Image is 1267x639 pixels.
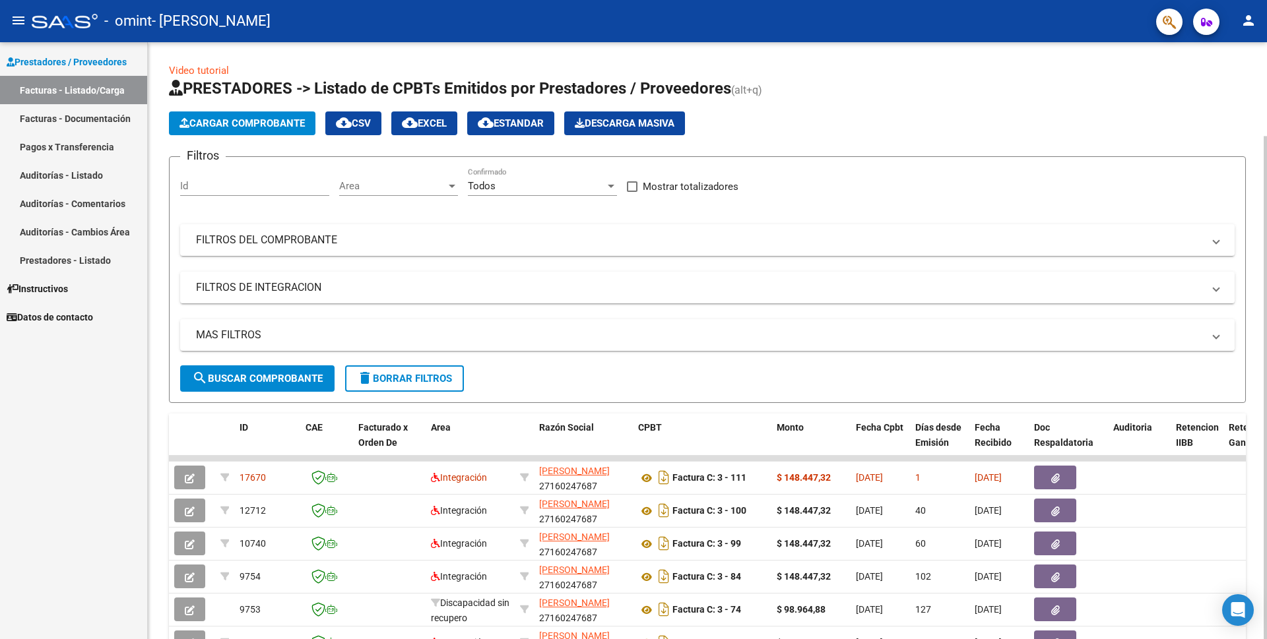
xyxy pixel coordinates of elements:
[179,117,305,129] span: Cargar Comprobante
[856,422,903,433] span: Fecha Cpbt
[1034,422,1093,448] span: Doc Respaldatoria
[643,179,738,195] span: Mostrar totalizadores
[306,422,323,433] span: CAE
[539,530,628,557] div: 27160247687
[1113,422,1152,433] span: Auditoria
[672,539,741,549] strong: Factura C: 3 - 99
[655,599,672,620] i: Descargar documento
[655,500,672,521] i: Descargar documento
[915,604,931,615] span: 127
[655,467,672,488] i: Descargar documento
[539,597,610,608] span: [PERSON_NAME]
[975,604,1002,615] span: [DATE]
[851,413,910,472] datatable-header-cell: Fecha Cpbt
[468,180,496,192] span: Todos
[856,538,883,549] span: [DATE]
[910,413,969,472] datatable-header-cell: Días desde Emisión
[777,538,831,549] strong: $ 148.447,32
[478,115,494,131] mat-icon: cloud_download
[104,7,152,36] span: - omint
[467,111,554,135] button: Estandar
[336,115,352,131] mat-icon: cloud_download
[672,605,741,615] strong: Factura C: 3 - 74
[777,571,831,582] strong: $ 148.447,32
[915,505,926,516] span: 40
[1176,422,1219,448] span: Retencion IIBB
[336,117,371,129] span: CSV
[777,472,831,483] strong: $ 148.447,32
[240,571,261,582] span: 9754
[180,365,335,392] button: Buscar Comprobante
[539,422,594,433] span: Razón Social
[240,604,261,615] span: 9753
[402,117,447,129] span: EXCEL
[638,422,662,433] span: CPBT
[1241,13,1256,28] mat-icon: person
[7,310,93,324] span: Datos de contacto
[180,272,1235,303] mat-expansion-panel-header: FILTROS DE INTEGRACION
[969,413,1029,472] datatable-header-cell: Fecha Recibido
[426,413,515,472] datatable-header-cell: Area
[358,422,408,448] span: Facturado x Orden De
[1029,413,1108,472] datatable-header-cell: Doc Respaldatoria
[431,597,509,623] span: Discapacidad sin recupero
[777,505,831,516] strong: $ 148.447,32
[357,373,452,384] span: Borrar Filtros
[672,506,746,516] strong: Factura C: 3 - 100
[240,422,248,433] span: ID
[240,472,266,483] span: 17670
[915,472,921,483] span: 1
[431,538,487,549] span: Integración
[7,55,127,69] span: Prestadores / Proveedores
[345,365,464,392] button: Borrar Filtros
[180,319,1235,351] mat-expansion-panel-header: MAS FILTROS
[975,472,1002,483] span: [DATE]
[655,566,672,587] i: Descargar documento
[180,224,1235,256] mat-expansion-panel-header: FILTROS DEL COMPROBANTE
[975,422,1012,448] span: Fecha Recibido
[431,571,487,582] span: Integración
[240,505,266,516] span: 12712
[539,563,628,590] div: 27160247687
[915,422,961,448] span: Días desde Emisión
[300,413,353,472] datatable-header-cell: CAE
[539,497,628,524] div: 27160247687
[975,571,1002,582] span: [DATE]
[856,571,883,582] span: [DATE]
[431,472,487,483] span: Integración
[234,413,300,472] datatable-header-cell: ID
[633,413,771,472] datatable-header-cell: CPBT
[431,422,451,433] span: Area
[975,538,1002,549] span: [DATE]
[564,111,685,135] app-download-masive: Descarga masiva de comprobantes (adjuntos)
[1222,594,1254,626] div: Open Intercom Messenger
[325,111,381,135] button: CSV
[192,370,208,386] mat-icon: search
[575,117,674,129] span: Descarga Masiva
[169,65,229,76] a: Video tutorial
[771,413,851,472] datatable-header-cell: Monto
[339,180,446,192] span: Area
[196,280,1203,295] mat-panel-title: FILTROS DE INTEGRACION
[402,115,418,131] mat-icon: cloud_download
[539,564,610,575] span: [PERSON_NAME]
[7,282,68,296] span: Instructivos
[169,79,731,98] span: PRESTADORES -> Listado de CPBTs Emitidos por Prestadores / Proveedores
[539,532,610,542] span: [PERSON_NAME]
[564,111,685,135] button: Descarga Masiva
[196,233,1203,247] mat-panel-title: FILTROS DEL COMPROBANTE
[856,472,883,483] span: [DATE]
[240,538,266,549] span: 10740
[478,117,544,129] span: Estandar
[180,146,226,165] h3: Filtros
[856,505,883,516] span: [DATE]
[431,505,487,516] span: Integración
[539,499,610,509] span: [PERSON_NAME]
[353,413,426,472] datatable-header-cell: Facturado x Orden De
[915,571,931,582] span: 102
[196,328,1203,342] mat-panel-title: MAS FILTROS
[1108,413,1171,472] datatable-header-cell: Auditoria
[1171,413,1223,472] datatable-header-cell: Retencion IIBB
[11,13,26,28] mat-icon: menu
[192,373,323,384] span: Buscar Comprobante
